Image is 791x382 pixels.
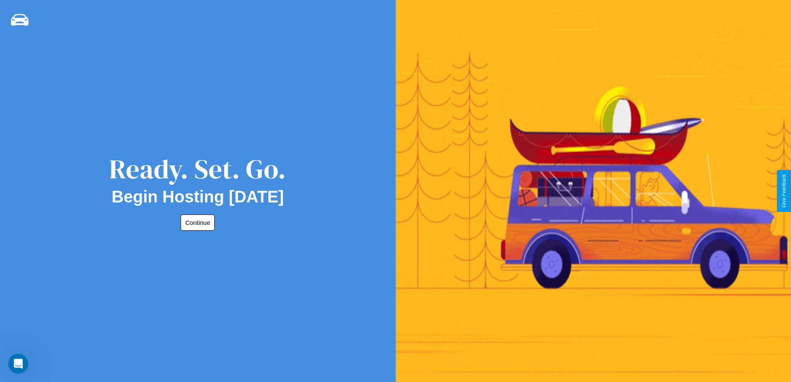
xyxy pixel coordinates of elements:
button: Continue [181,214,215,231]
div: Ready. Set. Go. [109,150,286,187]
div: Give Feedback [781,174,787,208]
iframe: Intercom live chat [8,354,28,374]
h2: Begin Hosting [DATE] [112,187,284,206]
